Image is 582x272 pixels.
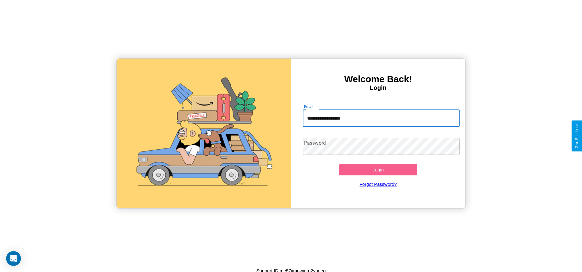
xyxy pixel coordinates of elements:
[117,59,291,208] img: gif
[291,74,465,84] h3: Welcome Back!
[291,84,465,91] h4: Login
[304,104,314,109] label: Email
[339,164,418,175] button: Login
[6,251,21,266] div: Open Intercom Messenger
[300,175,457,193] a: Forgot Password?
[575,124,579,148] div: Give Feedback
